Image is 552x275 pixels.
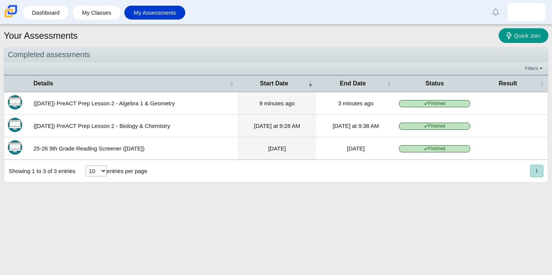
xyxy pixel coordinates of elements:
img: Itembank [8,118,22,132]
a: andres.ramirez.Ef8tTk [508,3,545,21]
img: Carmen School of Science & Technology [3,3,19,19]
a: My Assessments [128,6,182,20]
time: Aug 26, 2025 at 11:05 AM [268,145,286,152]
img: andres.ramirez.Ef8tTk [520,6,532,18]
time: Sep 29, 2025 at 9:28 AM [254,123,300,129]
td: ([DATE]) PreACT Prep Lesson 2 - Algebra 1 & Geometry [30,92,238,115]
nav: pagination [529,165,543,177]
a: Quick Join [499,28,548,43]
td: ([DATE]) PreACT Prep Lesson 2 - Biology & Chemistry [30,115,238,137]
span: Finished [399,100,470,107]
span: Finished [399,145,470,152]
span: Start Date [242,79,307,88]
button: 1 [530,165,543,177]
span: Result : Activate to sort [540,80,544,87]
div: Completed assessments [4,47,548,62]
a: Dashboard [26,6,65,20]
h1: Your Assessments [4,29,78,42]
a: Alerts [487,4,504,20]
a: Filters [523,65,546,72]
span: Details : Activate to sort [230,80,234,87]
img: Itembank [8,140,22,155]
span: Finished [399,123,470,130]
a: My Classes [76,6,117,20]
time: Aug 26, 2025 at 11:21 AM [347,145,364,152]
span: End Date : Activate to sort [387,80,392,87]
a: Carmen School of Science & Technology [3,14,19,20]
img: Itembank [8,95,22,109]
span: Status [399,79,470,88]
label: entries per page [107,168,147,174]
time: Sep 29, 2025 at 2:31 PM [338,100,374,106]
span: Details [33,79,228,88]
span: End Date [320,79,386,88]
td: 25-26 9th Grade Reading Screener ([DATE]) [30,137,238,160]
span: Start Date : Activate to remove sorting [308,80,313,87]
time: Sep 29, 2025 at 2:25 PM [259,100,295,106]
span: Quick Join [514,32,540,39]
time: Sep 29, 2025 at 9:38 AM [333,123,379,129]
span: Result [478,79,538,88]
div: Showing 1 to 3 of 3 entries [4,160,76,182]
